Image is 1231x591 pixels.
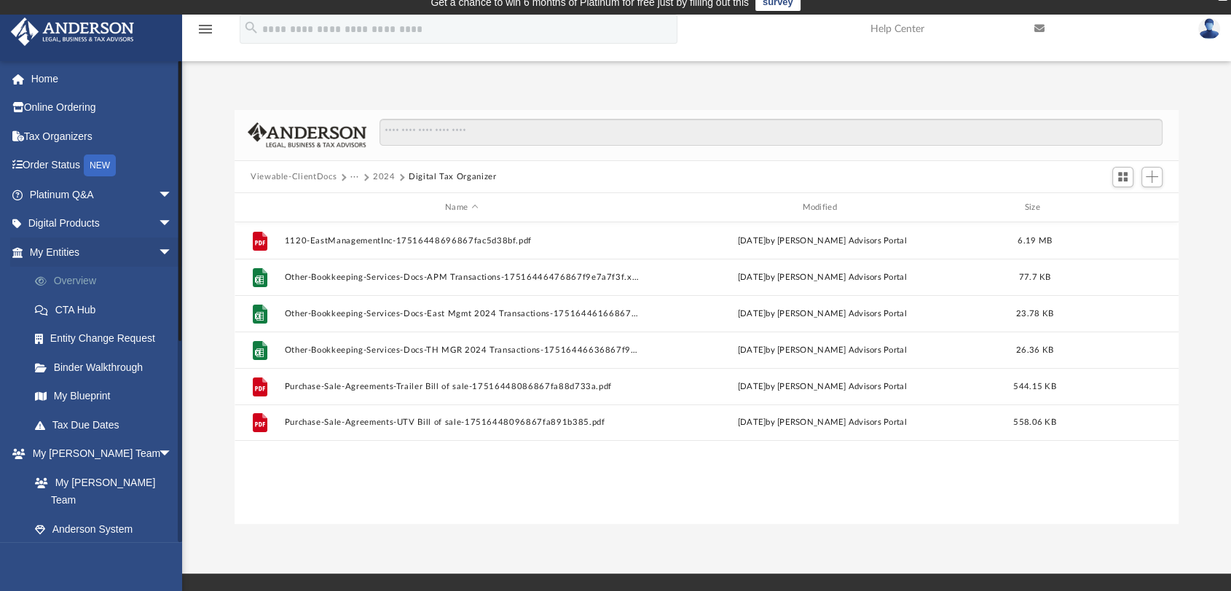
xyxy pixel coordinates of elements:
a: My Entitiesarrow_drop_down [10,238,194,267]
a: Anderson System [20,514,187,544]
button: 1120-EastManagementInc-17516448696867fac5d38bf.pdf [285,236,639,246]
a: My [PERSON_NAME] Team [20,468,180,514]
a: menu [197,28,214,38]
button: Other-Bookkeeping-Services-Docs-TH MGR 2024 Transactions-17516446636867f9f766e79.xlsx [285,345,639,355]
span: 77.7 KB [1019,273,1051,281]
div: Name [284,201,639,214]
span: arrow_drop_down [158,238,187,267]
span: 26.36 KB [1016,346,1053,354]
div: NEW [84,154,116,176]
span: 558.06 KB [1013,418,1055,426]
span: arrow_drop_down [158,180,187,210]
div: [DATE] by [PERSON_NAME] Advisors Portal [645,271,999,284]
span: arrow_drop_down [158,439,187,469]
i: menu [197,20,214,38]
span: 544.15 KB [1013,383,1055,391]
a: Binder Walkthrough [20,353,194,382]
a: Platinum Q&Aarrow_drop_down [10,180,194,209]
button: Purchase-Sale-Agreements-Trailer Bill of sale-17516448086867fa88d733a.pdf [285,382,639,391]
button: Purchase-Sale-Agreements-UTV Bill of sale-17516448096867fa891b385.pdf [285,418,639,428]
button: Other-Bookkeeping-Services-Docs-East Mgmt 2024 Transactions-17516446166867f9c8da69e.xlsx [285,309,639,318]
img: User Pic [1198,18,1220,39]
div: [DATE] by [PERSON_NAME] Advisors Portal [645,344,999,357]
div: Modified [645,201,999,214]
button: Digital Tax Organizer [409,171,497,184]
div: id [241,201,278,214]
a: Digital Productsarrow_drop_down [10,209,194,238]
div: Size [1006,201,1064,214]
div: [DATE] by [PERSON_NAME] Advisors Portal [645,416,999,429]
a: Overview [20,267,194,296]
a: Order StatusNEW [10,151,194,181]
button: ··· [350,171,360,184]
button: Switch to Grid View [1112,167,1134,187]
div: id [1070,201,1172,214]
a: Entity Change Request [20,324,194,353]
input: Search files and folders [379,119,1163,146]
button: Viewable-ClientDocs [251,171,337,184]
button: 2024 [373,171,396,184]
a: My [PERSON_NAME] Teamarrow_drop_down [10,439,187,469]
span: arrow_drop_down [158,209,187,239]
div: grid [235,222,1179,524]
button: Other-Bookkeeping-Services-Docs-APM Transactions-17516446476867f9e7a7f3f.xlsx [285,273,639,282]
button: Add [1141,167,1163,187]
div: [DATE] by [PERSON_NAME] Advisors Portal [645,235,999,248]
span: 23.78 KB [1016,310,1053,318]
a: Home [10,64,194,93]
i: search [243,20,259,36]
a: CTA Hub [20,295,194,324]
a: Online Ordering [10,93,194,122]
a: Tax Due Dates [20,410,194,439]
div: [DATE] by [PERSON_NAME] Advisors Portal [645,380,999,394]
a: My Blueprint [20,382,187,411]
div: [DATE] by [PERSON_NAME] Advisors Portal [645,308,999,321]
a: Tax Organizers [10,122,194,151]
span: 6.19 MB [1018,237,1052,245]
img: Anderson Advisors Platinum Portal [7,17,138,46]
